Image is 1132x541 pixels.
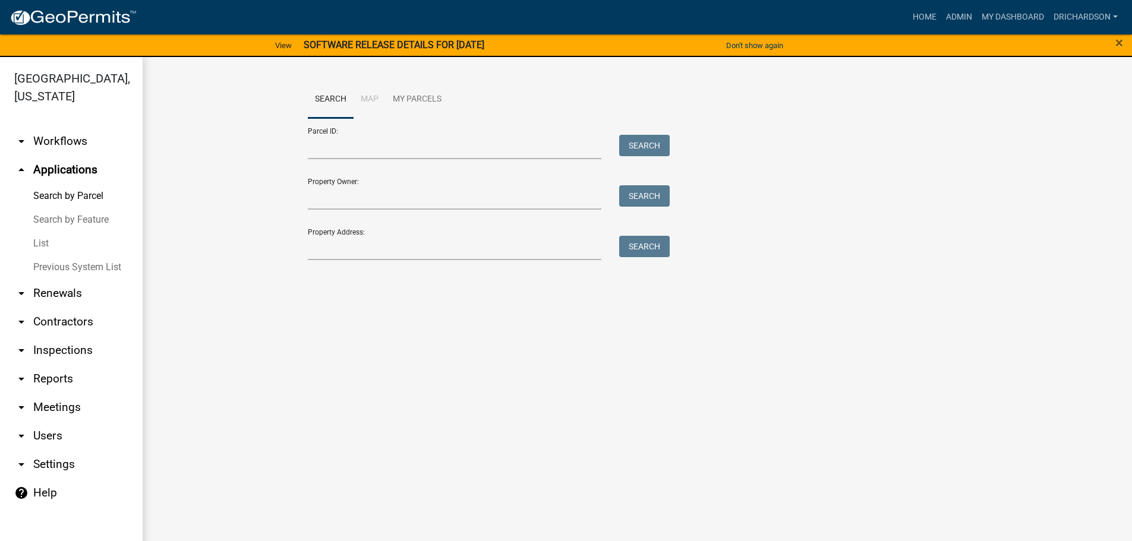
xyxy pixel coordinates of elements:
[14,134,29,148] i: arrow_drop_down
[386,81,449,119] a: My Parcels
[308,81,354,119] a: Search
[977,6,1049,29] a: My Dashboard
[721,36,788,55] button: Don't show again
[908,6,941,29] a: Home
[619,185,670,207] button: Search
[619,135,670,156] button: Search
[14,457,29,472] i: arrow_drop_down
[304,39,484,50] strong: SOFTWARE RELEASE DETAILS FOR [DATE]
[270,36,297,55] a: View
[14,343,29,357] i: arrow_drop_down
[1115,36,1123,50] button: Close
[14,400,29,415] i: arrow_drop_down
[14,429,29,443] i: arrow_drop_down
[1115,34,1123,51] span: ×
[941,6,977,29] a: Admin
[619,236,670,257] button: Search
[14,286,29,300] i: arrow_drop_down
[14,315,29,329] i: arrow_drop_down
[14,486,29,500] i: help
[14,372,29,386] i: arrow_drop_down
[1049,6,1122,29] a: drichardson
[14,163,29,177] i: arrow_drop_up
